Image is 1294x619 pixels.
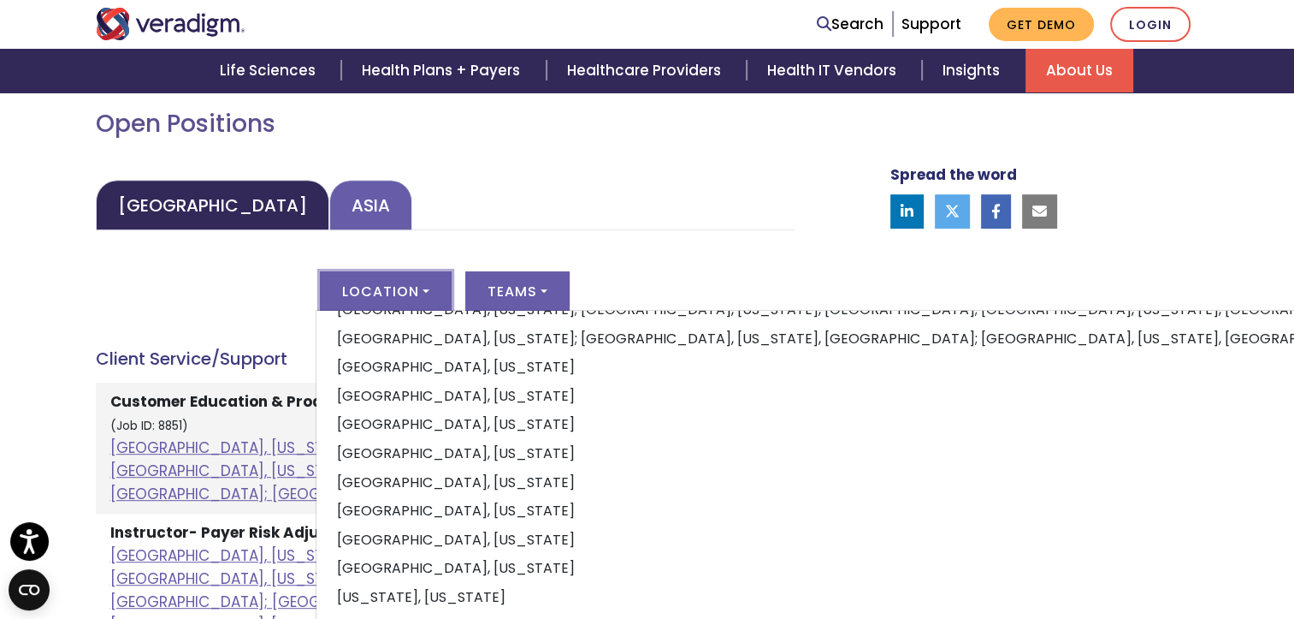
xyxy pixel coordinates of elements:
button: Open CMP widget [9,569,50,610]
a: Life Sciences [199,49,341,92]
a: Insights [922,49,1025,92]
a: About Us [1025,49,1133,92]
a: [GEOGRAPHIC_DATA], [US_STATE]; [GEOGRAPHIC_DATA], [US_STATE], [GEOGRAPHIC_DATA]; [GEOGRAPHIC_DATA... [110,437,770,504]
a: [GEOGRAPHIC_DATA] [96,180,329,230]
small: (Job ID: 8851) [110,418,188,434]
h4: Client Service/Support [96,348,795,369]
a: Healthcare Providers [547,49,747,92]
button: Location [320,271,452,311]
button: Teams [465,271,570,311]
a: Login [1110,7,1191,42]
img: Veradigm logo [96,8,245,40]
a: Health Plans + Payers [341,49,546,92]
strong: Spread the word [890,164,1017,185]
a: Support [901,14,961,34]
a: Asia [329,180,412,230]
h2: Open Positions [96,110,795,139]
a: Get Demo [989,8,1094,41]
a: Search [817,13,883,36]
strong: Instructor- Payer Risk Adjustment - Remote [110,522,446,543]
a: Health IT Vendors [747,49,922,92]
